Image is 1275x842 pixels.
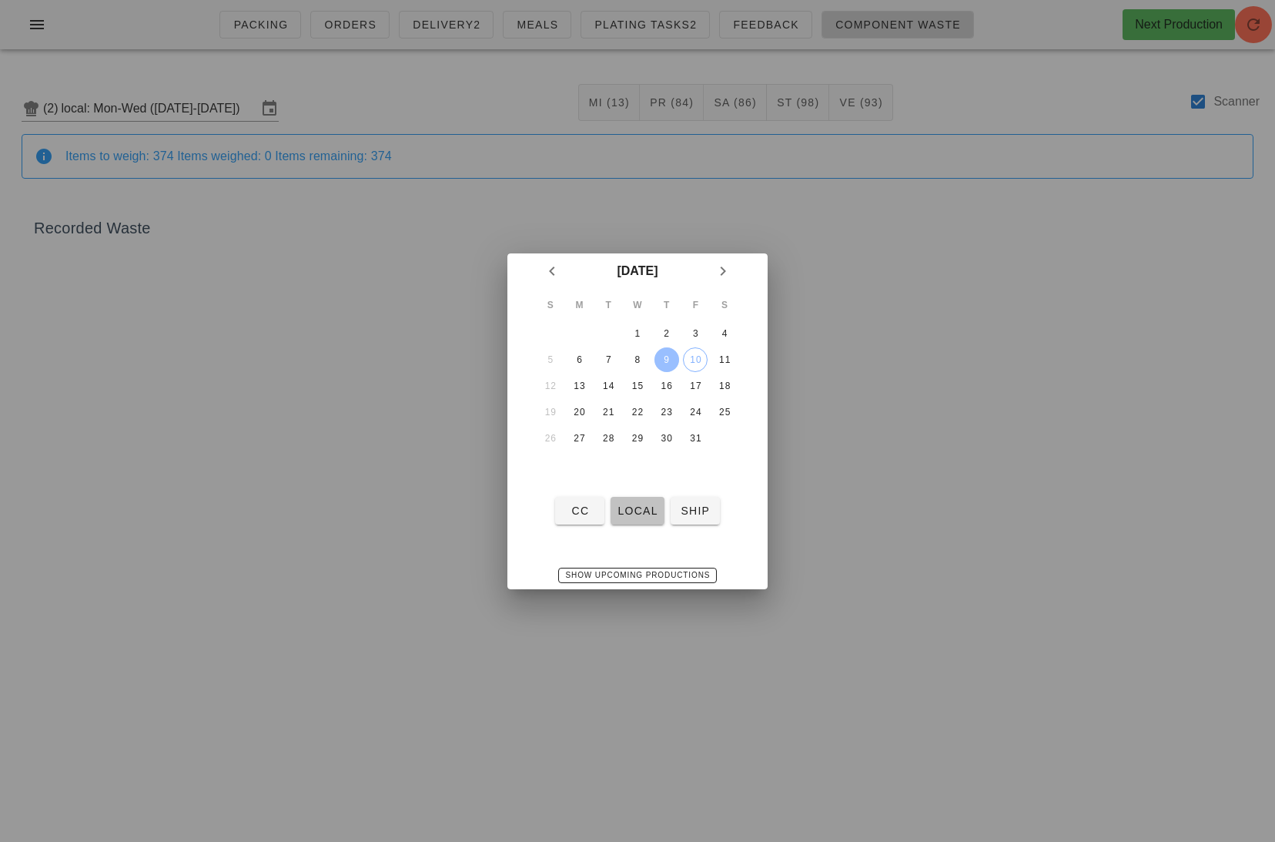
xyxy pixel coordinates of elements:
div: 8 [625,354,650,365]
th: T [653,290,681,320]
div: 31 [683,433,708,444]
button: Show Upcoming Productions [558,568,718,583]
button: 2 [654,321,679,346]
button: [DATE] [611,257,664,286]
button: 27 [567,426,592,451]
th: F [682,290,710,320]
button: 31 [683,426,708,451]
button: 9 [654,347,679,372]
span: ship [677,505,714,517]
div: 15 [625,381,650,391]
button: 25 [712,400,737,424]
button: 10 [683,347,708,372]
button: local [611,497,664,525]
div: 28 [596,433,621,444]
button: 30 [654,426,679,451]
div: 22 [625,407,650,418]
div: 14 [596,381,621,391]
span: Show Upcoming Productions [565,571,711,579]
th: S [537,290,564,320]
div: 11 [712,354,737,365]
div: 7 [596,354,621,365]
button: 13 [567,374,592,398]
th: T [594,290,622,320]
div: 21 [596,407,621,418]
div: 9 [654,354,679,365]
button: CC [555,497,604,525]
th: M [566,290,594,320]
div: 23 [654,407,679,418]
button: 23 [654,400,679,424]
span: local [617,505,658,517]
button: 15 [625,374,650,398]
button: 8 [625,347,650,372]
th: W [624,290,651,320]
button: Previous month [538,257,566,285]
div: 1 [625,328,650,339]
button: 21 [596,400,621,424]
div: 3 [683,328,708,339]
div: 13 [567,381,592,391]
button: 28 [596,426,621,451]
button: 3 [683,321,708,346]
button: 24 [683,400,708,424]
div: 6 [567,354,592,365]
div: 20 [567,407,592,418]
th: S [711,290,738,320]
button: ship [671,497,720,525]
button: 22 [625,400,650,424]
button: 7 [596,347,621,372]
button: 1 [625,321,650,346]
div: 29 [625,433,650,444]
div: 17 [683,381,708,391]
div: 25 [712,407,737,418]
button: 16 [654,374,679,398]
button: 18 [712,374,737,398]
button: 4 [712,321,737,346]
div: 27 [567,433,592,444]
button: 11 [712,347,737,372]
button: 20 [567,400,592,424]
div: 24 [683,407,708,418]
div: 16 [654,381,679,391]
button: Next month [709,257,737,285]
button: 14 [596,374,621,398]
button: 29 [625,426,650,451]
div: 18 [712,381,737,391]
div: 10 [684,354,707,365]
div: 4 [712,328,737,339]
div: 30 [654,433,679,444]
span: CC [561,505,598,517]
button: 17 [683,374,708,398]
button: 6 [567,347,592,372]
div: 2 [654,328,679,339]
